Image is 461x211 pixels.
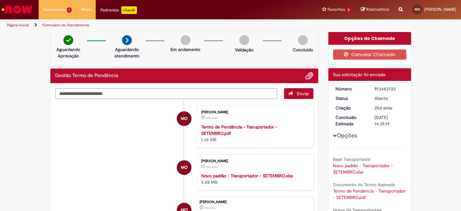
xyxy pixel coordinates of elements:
[331,105,370,111] dt: Criação
[239,35,249,45] img: img-circle-grey.png
[297,91,309,96] span: Enviar
[292,47,313,53] p: Concluído
[415,7,420,11] span: MO
[346,7,351,13] span: 2
[181,160,188,175] span: MO
[201,173,293,179] a: Novo padrão - Transportador - SETEMBRO.xlsx
[181,35,190,45] img: img-circle-grey.png
[375,105,392,111] span: 25d atrás
[55,88,278,99] textarea: Digite sua mensagem aqui...
[201,110,307,114] div: [PERSON_NAME]
[201,173,307,185] div: 5.88 MB
[424,7,456,12] span: [PERSON_NAME]
[284,88,313,99] button: Enviar
[55,73,118,79] h2: Gestão Termo de Pendência Histórico de tíquete
[201,124,307,143] div: 1.38 MB
[63,35,73,45] img: check-circle-green.png
[204,206,216,210] span: 25d atrás
[375,114,404,127] div: [DATE] 14:35:19
[204,206,216,210] time: 05/09/2025 09:35:17
[1,3,33,16] img: ServiceNow
[122,35,132,45] img: arrow-next.png
[327,6,345,13] span: Favoritos
[235,47,253,53] p: Validação
[177,111,191,126] div: Millena Oliveira
[42,23,89,28] a: Formulário de Atendimento
[333,49,406,60] button: Cancelar Chamado
[206,116,218,120] span: 25d atrás
[333,163,394,175] a: Download de Novo padrão - Transportador - SETEMBRO.xlsx
[361,7,389,13] a: Rascunhos
[331,86,370,92] dt: Número
[112,46,142,59] p: Aguardando atendimento
[333,156,371,162] b: Base Transportador
[100,6,137,14] div: Padroniza
[53,46,84,59] p: Aguardando Aprovação
[201,159,307,163] div: [PERSON_NAME]
[375,95,404,102] div: Aberto
[333,182,395,188] b: Documento do Termo Assinado
[305,72,313,80] button: Adicionar anexos
[5,19,303,31] ul: Trilhas de página
[331,95,370,102] dt: Status
[121,6,137,14] p: +GenAi
[298,35,308,45] img: img-circle-grey.png
[375,105,392,111] time: 05/09/2025 09:35:17
[170,46,200,53] p: Em andamento
[206,165,218,169] time: 05/09/2025 09:35:09
[7,23,29,28] a: Página inicial
[181,111,188,126] span: MO
[333,188,407,200] a: Download de Termo de Pendência - Transportador - SETEMBRO.pdf
[333,72,385,77] span: Sua solicitação foi enviada
[375,86,404,92] div: R13483723
[331,114,370,127] dt: Conclusão Estimada
[81,6,91,13] span: More
[177,160,191,175] div: Millena Oliveira
[366,6,389,12] span: Rascunhos
[43,6,66,13] span: Requisições
[328,32,411,45] div: Opções do Chamado
[206,116,218,120] time: 05/09/2025 09:35:13
[375,105,404,111] div: 05/09/2025 09:35:17
[200,200,310,204] div: [PERSON_NAME]
[206,165,218,169] span: 25d atrás
[67,7,72,13] span: 1
[201,124,277,136] a: Termo de Pendência - Transportador - SETEMBRO.pdf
